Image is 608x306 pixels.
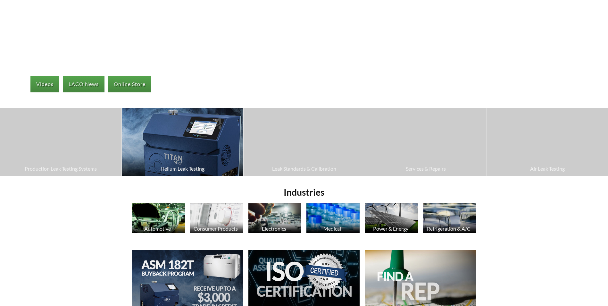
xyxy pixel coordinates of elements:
a: Services & Repairs [365,108,486,176]
img: Solar Panels image [365,203,418,233]
a: LACO News [63,76,104,92]
a: Leak Standards & Calibration [244,108,365,176]
a: Electronics Electronics image [248,203,302,235]
span: Production Leak Testing Systems [3,165,118,173]
a: Power & Energy Solar Panels image [365,203,418,235]
div: Electronics [247,225,301,232]
img: Consumer Products image [190,203,243,233]
a: Refrigeration & A/C HVAC Products image [423,203,476,235]
img: Electronics image [248,203,302,233]
img: Automotive Industry image [132,203,185,233]
a: Helium Leak Testing [122,108,243,176]
a: Air Leak Testing [487,108,608,176]
a: Online Store [108,76,151,92]
div: Refrigeration & A/C [422,225,476,232]
span: Helium Leak Testing [125,165,240,173]
a: Automotive Automotive Industry image [132,203,185,235]
a: Videos [30,76,59,92]
img: Medicine Bottle image [306,203,360,233]
span: Leak Standards & Calibration [247,165,362,173]
div: Automotive [131,225,184,232]
a: Medical Medicine Bottle image [306,203,360,235]
div: Consumer Products [189,225,243,232]
div: Medical [305,225,359,232]
img: HVAC Products image [423,203,476,233]
span: Air Leak Testing [490,165,605,173]
a: Consumer Products Consumer Products image [190,203,243,235]
h2: Industries [129,186,479,198]
div: Power & Energy [364,225,417,232]
span: Services & Repairs [368,165,483,173]
img: TITAN VERSA Leak Detector image [122,108,243,176]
